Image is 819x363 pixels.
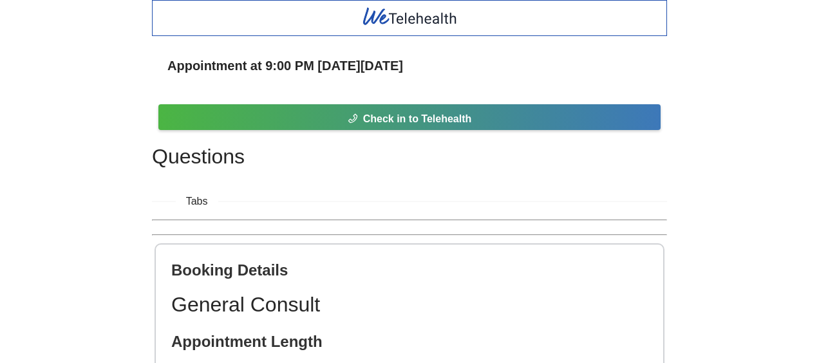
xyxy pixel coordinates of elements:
[176,193,218,209] span: Tabs
[348,113,358,126] span: phone
[167,55,403,76] span: Appointment at 9:00 PM on Thu 21 Aug
[361,6,458,27] img: WeTelehealth
[171,288,648,321] h1: General Consult
[152,140,667,172] h1: Questions
[363,111,472,127] span: Check in to Telehealth
[171,331,648,351] h2: Appointment Length
[158,104,661,130] button: phoneCheck in to Telehealth
[171,260,648,280] h2: Booking Details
